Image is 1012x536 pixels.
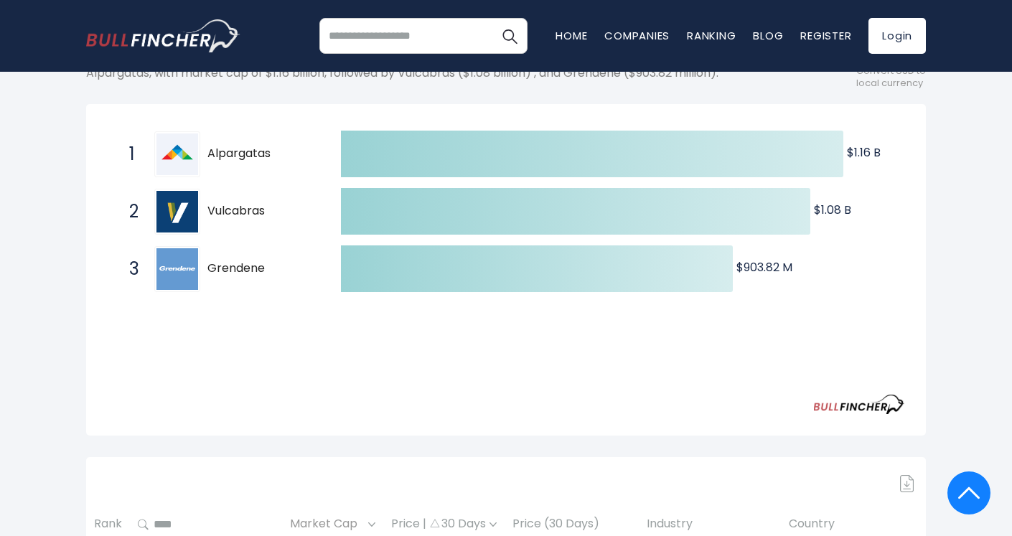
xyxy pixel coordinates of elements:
img: Grendene [156,248,198,290]
img: bullfincher logo [86,19,240,52]
span: Grendene [207,261,316,276]
a: Register [800,28,851,43]
a: Ranking [687,28,736,43]
span: Market Cap [290,513,365,535]
button: Search [492,18,528,54]
span: Convert USD to local currency [856,65,926,90]
text: $903.82 M [736,259,792,276]
span: Alpargatas [207,146,316,161]
text: $1.08 B [814,202,851,218]
a: Go to homepage [86,19,240,52]
a: Home [556,28,587,43]
div: Price | 30 Days [391,517,497,532]
a: Login [868,18,926,54]
span: Vulcabras [207,204,316,219]
p: The following shows the ranking of the largest Brazilian companies by market cap. The top-ranking... [86,51,797,81]
a: Blog [753,28,783,43]
img: Alpargatas [156,133,198,175]
span: 1 [122,142,136,166]
img: Vulcabras [156,191,198,232]
text: $1.16 B [847,144,881,161]
span: 3 [122,257,136,281]
a: Companies [604,28,670,43]
span: 2 [122,199,136,224]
